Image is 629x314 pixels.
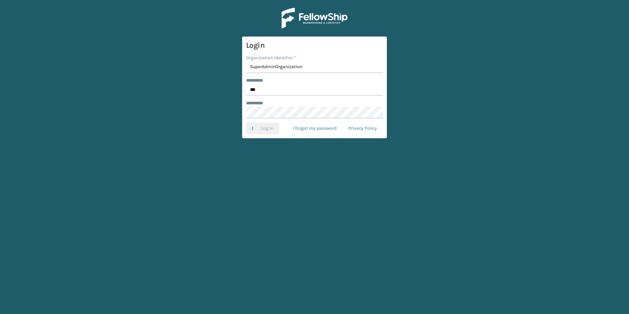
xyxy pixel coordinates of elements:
img: Logo [282,8,347,29]
h3: Login [246,40,383,50]
a: I forgot my password [287,122,342,134]
a: Privacy Policy [342,122,383,134]
label: Organization Identifier [246,54,296,61]
button: Log In [246,122,279,134]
